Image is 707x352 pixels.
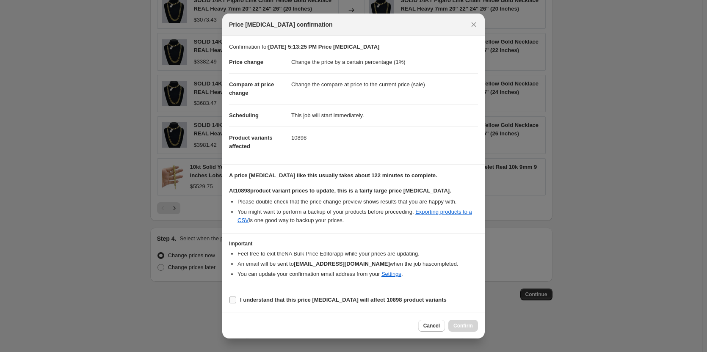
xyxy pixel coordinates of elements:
[240,297,447,303] b: I understand that this price [MEDICAL_DATA] will affect 10898 product variants
[238,260,478,268] li: An email will be sent to when the job has completed .
[229,81,274,96] span: Compare at price change
[291,51,478,73] dd: Change the price by a certain percentage (1%)
[229,43,478,51] p: Confirmation for
[294,261,390,267] b: [EMAIL_ADDRESS][DOMAIN_NAME]
[381,271,401,277] a: Settings
[229,240,478,247] h3: Important
[418,320,445,332] button: Cancel
[291,126,478,149] dd: 10898
[268,44,379,50] b: [DATE] 5:13:25 PM Price [MEDICAL_DATA]
[291,104,478,126] dd: This job will start immediately.
[229,59,263,65] span: Price change
[423,322,440,329] span: Cancel
[468,19,480,30] button: Close
[229,135,273,149] span: Product variants affected
[229,187,451,194] b: At 10898 product variant prices to update, this is a fairly large price [MEDICAL_DATA].
[238,208,478,225] li: You might want to perform a backup of your products before proceeding. is one good way to backup ...
[229,112,259,118] span: Scheduling
[238,209,472,223] a: Exporting products to a CSV
[238,270,478,278] li: You can update your confirmation email address from your .
[291,73,478,96] dd: Change the compare at price to the current price (sale)
[229,172,437,179] b: A price [MEDICAL_DATA] like this usually takes about 122 minutes to complete.
[238,250,478,258] li: Feel free to exit the NA Bulk Price Editor app while your prices are updating.
[238,198,478,206] li: Please double check that the price change preview shows results that you are happy with.
[229,20,333,29] span: Price [MEDICAL_DATA] confirmation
